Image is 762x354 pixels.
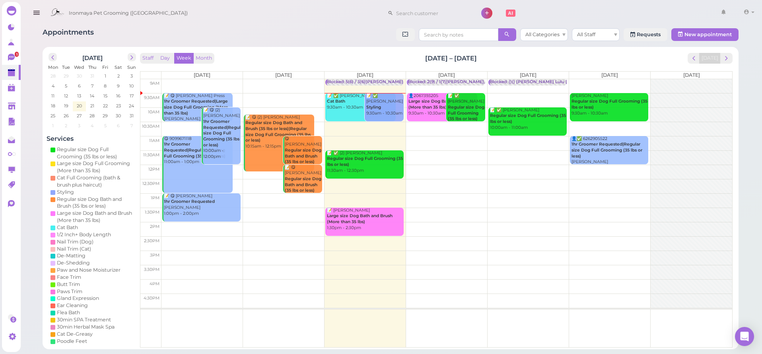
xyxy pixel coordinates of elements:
span: Sun [127,64,136,70]
span: 16 [115,92,121,99]
span: 7 [130,122,134,129]
span: [DATE] [357,72,373,78]
div: 📝 ✅ [PERSON_NAME] 9:30am - 10:30am [366,93,404,117]
b: Regular size Dog Full Grooming (35 lbs or less) [490,113,566,124]
div: 📝 ✅ [PERSON_NAME] 10:00am - 11:00am [490,107,567,131]
span: 2 [117,72,121,80]
span: 10 [128,82,134,89]
span: 2pm [150,224,159,229]
div: Nail Trim (Dog) [57,238,93,245]
span: 4:30pm [144,296,159,301]
span: 3pm [150,253,159,258]
div: 📝 ✅ (2) [PERSON_NAME] 11:30am - 12:30pm [327,150,404,174]
span: All Staff [577,31,595,37]
span: 1 [15,52,19,57]
b: 1hr Groomer Requested|Regular size Dog Full Grooming (35 lbs or less) [571,142,642,158]
span: Fri [102,64,108,70]
span: New appointment [684,31,732,37]
div: Ear Cleaning [57,302,88,309]
div: 📝 😋 [PERSON_NAME] Press [PERSON_NAME] 9:30am - 10:30am [163,93,233,128]
div: Face Trim [57,274,81,281]
div: Regular size Dog Bath and Brush (35 lbs or less) [57,196,134,210]
b: 1hr Groomer Requested|Regular size Dog Full Grooming (35 lbs or less) [203,119,245,148]
span: 20 [76,102,83,109]
div: Butt Trim [57,281,80,288]
span: 5 [64,82,68,89]
span: 1 [51,122,54,129]
span: Mon [48,64,58,70]
button: next [128,53,136,61]
div: Blocked: ()() [PERSON_NAME] Lulu [PERSON_NAME] • [PERSON_NAME] [490,79,645,85]
span: 23 [115,102,122,109]
div: De-Matting [57,252,86,259]
div: [PERSON_NAME] 9:30am - 10:30am [571,93,648,117]
span: 29 [102,112,109,119]
span: 24 [128,102,135,109]
div: Nail Trim (Cat) [57,245,91,253]
span: 9am [150,81,159,86]
h2: [DATE] – [DATE] [425,54,477,63]
span: 15 [103,92,108,99]
div: Blocked: 2(9) / 1(7)[PERSON_NAME],[PERSON_NAME] • appointment [408,79,554,85]
button: New appointment [671,28,739,41]
span: 19 [63,102,69,109]
span: 4pm [150,281,159,286]
span: Wed [74,64,84,70]
span: 10am [148,109,159,115]
div: Cat De-Greasy [57,331,93,338]
div: Cat Full Grooming (bath & brush plus haircut) [57,174,134,189]
b: 1hr Groomer Requested [164,199,215,204]
div: 👤2067393205 9:30am - 10:30am [408,93,477,117]
b: Large size Dog Bath and Brush (More than 35 lbs) [408,99,474,110]
span: Tue [62,64,70,70]
div: 30min SPA Treatment [57,316,111,323]
span: 1 [104,72,107,80]
span: 28 [89,112,95,119]
span: 28 [50,72,56,80]
button: [DATE] [699,53,721,64]
span: 18 [50,102,56,109]
div: 1/2 Inch+ Body Length [57,231,111,238]
div: Styling [57,189,74,196]
div: 👤✅ 6262905522 [PERSON_NAME] 11:00am - 12:00pm [571,136,648,171]
b: Large size Dog Bath and Brush (More than 35 lbs) [327,213,393,224]
div: Large size Dog Full Grooming (More than 35 lbs) [57,160,134,174]
span: 29 [63,72,70,80]
b: Regular size Dog Full Grooming (35 lbs or less) [327,156,403,167]
div: 📝 ✅ [PERSON_NAME] 9:30am - 10:30am [447,93,485,128]
span: 12 [63,92,69,99]
span: [DATE] [275,72,292,78]
div: 📝 [PERSON_NAME] 1:30pm - 2:30pm [327,208,404,231]
span: Appointments [43,28,94,36]
span: 2 [64,122,68,129]
b: Regular size Dog Bath and Brush (35 lbs or less)|Regular size Dog Full Grooming (35 lbs or less) [245,120,311,143]
span: 3 [130,72,134,80]
div: Blocked: 5(6) / 3(6)[PERSON_NAME] • appointment [327,79,434,85]
span: Sat [115,64,122,70]
span: 10:30am [142,124,159,129]
div: 😋 [PERSON_NAME] 11:00am - 12:00pm [284,136,322,177]
span: [DATE] [520,72,537,78]
div: Paws Trim [57,288,82,295]
div: 📝 😋 [PERSON_NAME] 12:00pm - 1:00pm [284,165,322,200]
span: Thu [88,64,96,70]
div: 📝 😋 [PERSON_NAME] [PERSON_NAME] 1:00pm - 2:00pm [163,193,241,217]
span: 4 [90,122,94,129]
button: prev [49,53,57,61]
span: 11:30am [143,152,159,158]
div: 30min Herbal Mask Spa [57,323,115,331]
b: Regular size Dog Full Grooming (35 lbs or less) [571,99,647,110]
div: Gland Expression [57,295,99,302]
span: 4 [51,82,55,89]
span: 11am [149,138,159,143]
span: 7 [90,82,94,89]
div: 📝 😋 (2) [PERSON_NAME] 10:00am - 12:00pm [203,107,241,160]
span: 1:30pm [145,210,159,215]
span: 1pm [151,195,159,200]
b: Regular size Dog Bath and Brush (35 lbs or less) [285,148,321,164]
a: 1 [2,50,21,65]
button: Month [193,53,214,64]
span: 26 [63,112,70,119]
span: 8 [103,82,107,89]
span: 12pm [148,167,159,172]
